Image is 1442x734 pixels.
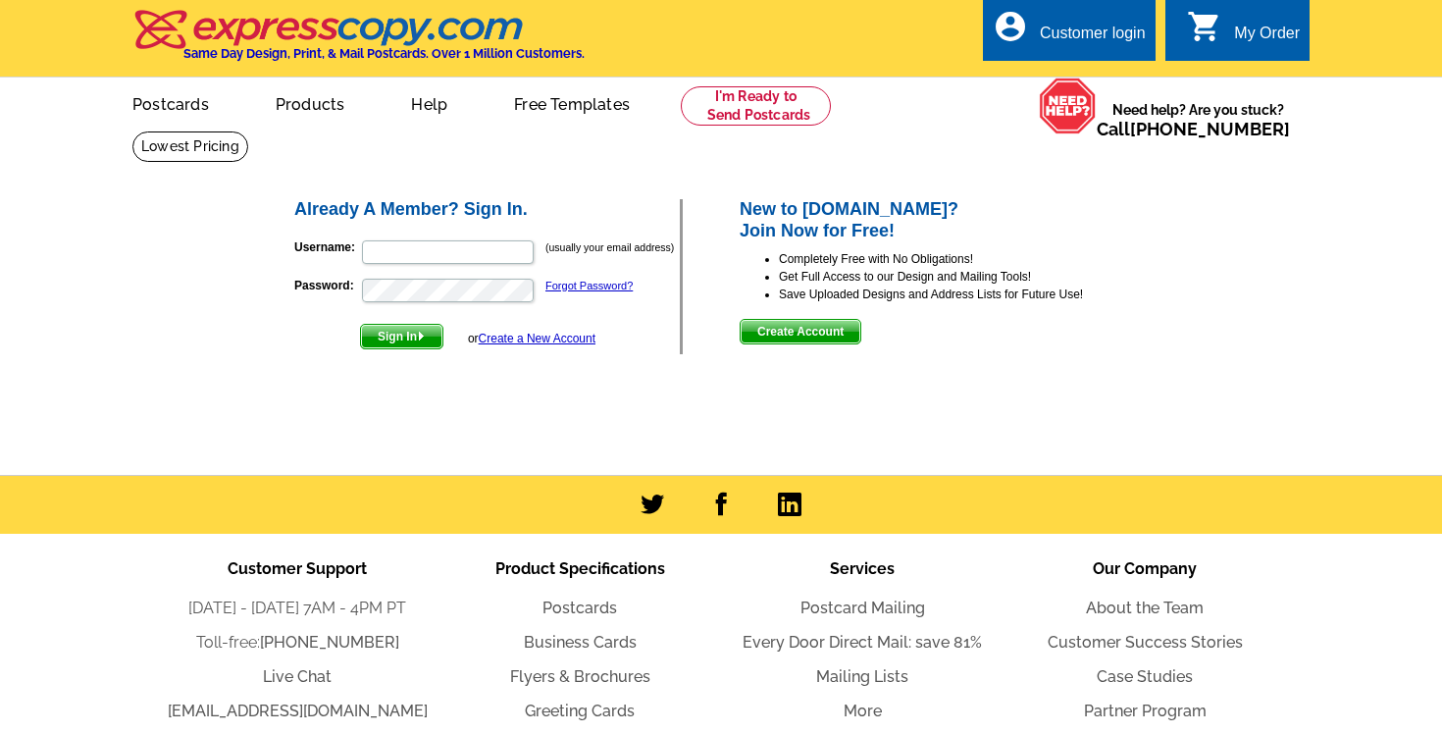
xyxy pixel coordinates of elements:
[361,325,442,348] span: Sign In
[468,330,595,347] div: or
[183,46,585,61] h4: Same Day Design, Print, & Mail Postcards. Over 1 Million Customers.
[779,268,1151,286] li: Get Full Access to our Design and Mailing Tools!
[816,667,908,686] a: Mailing Lists
[830,559,895,578] span: Services
[260,633,399,652] a: [PHONE_NUMBER]
[1048,633,1243,652] a: Customer Success Stories
[1086,599,1204,617] a: About the Team
[1097,667,1193,686] a: Case Studies
[1234,25,1300,52] div: My Order
[510,667,650,686] a: Flyers & Brochures
[483,79,661,126] a: Free Templates
[545,280,633,291] a: Forgot Password?
[294,199,680,221] h2: Already A Member? Sign In.
[743,633,982,652] a: Every Door Direct Mail: save 81%
[993,22,1146,46] a: account_circle Customer login
[779,286,1151,303] li: Save Uploaded Designs and Address Lists for Future Use!
[294,238,360,256] label: Username:
[479,332,595,345] a: Create a New Account
[1130,119,1290,139] a: [PHONE_NUMBER]
[168,702,428,720] a: [EMAIL_ADDRESS][DOMAIN_NAME]
[380,79,479,126] a: Help
[417,332,426,341] img: button-next-arrow-white.png
[360,324,443,349] button: Sign In
[1040,25,1146,52] div: Customer login
[294,277,360,294] label: Password:
[156,631,438,655] li: Toll-free:
[545,241,674,253] small: (usually your email address)
[740,319,861,344] button: Create Account
[993,9,1028,44] i: account_circle
[800,599,925,617] a: Postcard Mailing
[101,79,240,126] a: Postcards
[156,597,438,620] li: [DATE] - [DATE] 7AM - 4PM PT
[1039,78,1097,134] img: help
[244,79,377,126] a: Products
[263,667,332,686] a: Live Chat
[1093,559,1197,578] span: Our Company
[740,199,1151,241] h2: New to [DOMAIN_NAME]? Join Now for Free!
[1097,100,1300,139] span: Need help? Are you stuck?
[1187,22,1300,46] a: shopping_cart My Order
[495,559,665,578] span: Product Specifications
[228,559,367,578] span: Customer Support
[1084,702,1207,720] a: Partner Program
[1097,119,1290,139] span: Call
[741,320,860,343] span: Create Account
[524,633,637,652] a: Business Cards
[844,702,882,720] a: More
[1187,9,1222,44] i: shopping_cart
[525,702,635,720] a: Greeting Cards
[779,250,1151,268] li: Completely Free with No Obligations!
[542,599,617,617] a: Postcards
[132,24,585,61] a: Same Day Design, Print, & Mail Postcards. Over 1 Million Customers.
